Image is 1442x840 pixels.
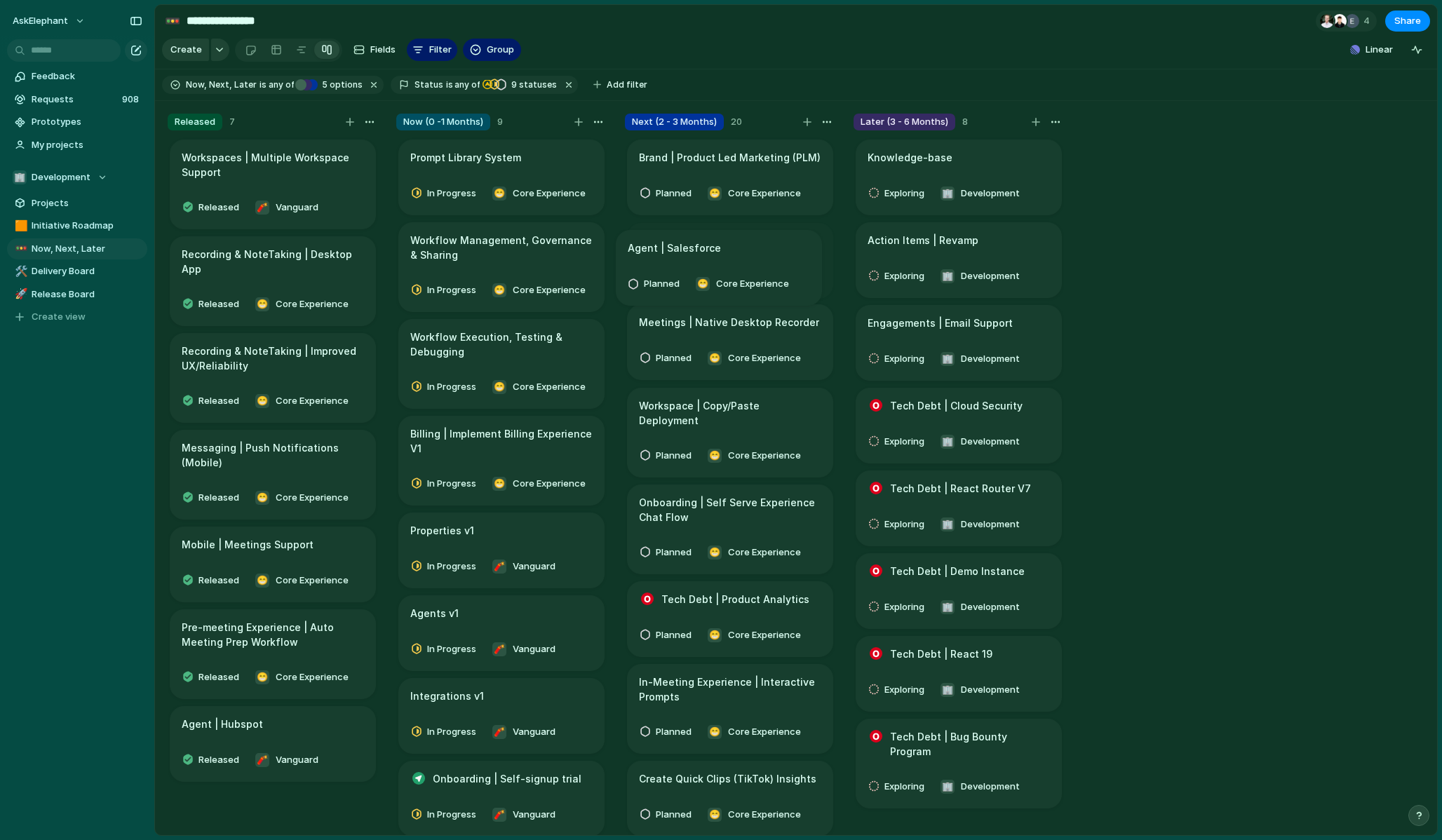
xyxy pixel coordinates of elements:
[868,316,1013,331] h1: Engagements | Email Support
[936,679,1023,701] button: 🏢Development
[198,394,239,408] span: Released
[731,115,742,129] span: 20
[639,771,816,787] h1: Create Quick Clips (TikTok) Insights
[644,277,680,291] span: Planned
[276,753,318,767] span: Vanguard
[407,182,485,205] button: In Progress
[32,170,90,184] span: Development
[170,430,376,520] div: Messaging | Push Notifications (Mobile)Released😁Core Experience
[627,388,833,477] div: Workspace | Copy/Paste DeploymentPlanned😁Core Experience
[32,310,86,324] span: Create view
[488,376,589,398] button: 😁Core Experience
[585,75,656,95] button: Add filter
[182,537,314,553] h1: Mobile | Meetings Support
[497,115,503,129] span: 9
[178,666,248,689] button: Released
[513,187,586,201] span: Core Experience
[251,293,352,316] button: 😁Core Experience
[429,43,452,57] span: Filter
[941,435,955,449] div: 🏢
[961,517,1020,531] span: Development
[864,679,934,701] button: Exploring
[481,77,560,93] button: 9 statuses
[7,284,147,305] div: 🚀Release Board
[627,485,833,574] div: Onboarding | Self Serve Experience Chat FlowPlanned😁Core Experience
[703,804,804,826] button: 😁Core Experience
[182,150,364,179] h1: Workspaces | Multiple Workspace Support
[7,238,147,259] a: 🚥Now, Next, Later
[13,242,27,256] button: 🚥
[276,491,349,505] span: Core Experience
[507,79,557,91] span: statuses
[407,473,485,495] button: In Progress
[403,115,483,129] span: Now (0 -1 Months)
[513,808,555,822] span: Vanguard
[635,624,701,646] button: Planned
[32,242,142,256] span: Now, Next, Later
[632,115,717,129] span: Next (2 - 3 Months)
[433,771,581,787] h1: Onboarding | Self-signup trial
[656,351,692,365] span: Planned
[32,93,118,107] span: Requests
[728,449,801,463] span: Core Experience
[7,193,147,214] a: Projects
[861,115,948,129] span: Later (3 - 6 Months)
[864,265,934,287] button: Exploring
[635,721,701,743] button: Planned
[941,187,955,201] div: 🏢
[276,297,349,311] span: Core Experience
[398,761,605,836] div: Onboarding | Self-signup trialIn Progress🧨Vanguard
[890,729,1050,759] h1: Tech Debt | Bug Bounty Program
[427,642,476,656] span: In Progress
[251,196,322,219] button: 🧨Vanguard
[161,10,184,32] button: 🚥
[856,636,1062,712] div: Tech Debt | React 19Exploring🏢Development
[492,642,506,656] div: 🧨
[260,79,267,91] span: is
[856,305,1062,381] div: Engagements | Email SupportExploring🏢Development
[890,481,1031,496] h1: Tech Debt | React Router V7
[703,445,804,467] button: 😁Core Experience
[410,606,459,621] h1: Agents v1
[656,628,692,642] span: Planned
[492,187,506,201] div: 😁
[198,574,239,588] span: Released
[255,670,269,684] div: 😁
[635,541,701,564] button: Planned
[941,683,955,697] div: 🏢
[182,247,364,276] h1: Recording & NoteTaking | Desktop App
[398,140,605,215] div: Prompt Library SystemIn Progress😁Core Experience
[936,348,1023,370] button: 🏢Development
[1394,14,1421,28] span: Share
[427,808,476,822] span: In Progress
[856,222,1062,298] div: Action Items | RevampExploring🏢Development
[407,39,457,61] button: Filter
[628,241,721,256] h1: Agent | Salesforce
[884,187,924,201] span: Exploring
[639,675,821,704] h1: In-Meeting Experience | Interactive Prompts
[398,595,605,671] div: Agents v1In Progress🧨Vanguard
[255,491,269,505] div: 😁
[936,596,1023,618] button: 🏢Development
[936,431,1023,453] button: 🏢Development
[488,638,559,661] button: 🧨Vanguard
[7,261,147,282] a: 🛠️Delivery Board
[936,265,1023,287] button: 🏢Development
[170,333,376,423] div: Recording & NoteTaking | Improved UX/ReliabilityReleased😁Core Experience
[639,495,821,524] h1: Onboarding | Self Serve Experience Chat Flow
[884,780,924,794] span: Exploring
[251,569,352,592] button: 😁Core Experience
[513,725,555,739] span: Vanguard
[255,394,269,408] div: 😁
[178,749,248,771] button: Released
[639,315,819,330] h1: Meetings | Native Desktop Recorder
[229,115,235,129] span: 7
[656,725,692,739] span: Planned
[703,182,804,205] button: 😁Core Experience
[410,233,593,262] h1: Workflow Management, Governance & Sharing
[856,140,1062,215] div: Knowledge-baseExploring🏢Development
[13,219,27,233] button: 🟧
[703,721,804,743] button: 😁Core Experience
